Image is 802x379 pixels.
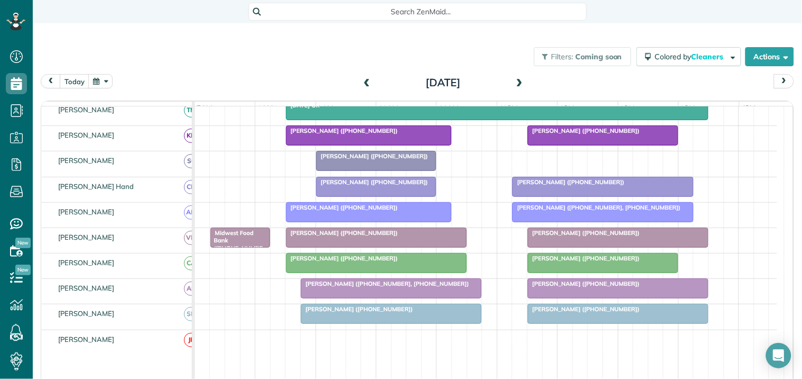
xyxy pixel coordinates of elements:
span: Coming soon [575,52,623,61]
span: [PERSON_NAME] [56,105,117,114]
span: JP [184,333,198,347]
button: today [60,74,89,88]
span: TM [184,103,198,118]
span: VM [184,231,198,245]
span: 3pm [679,104,697,112]
span: KD [184,129,198,143]
button: Colored byCleaners [637,47,741,66]
span: 9am [316,104,336,112]
span: [PERSON_NAME] ([PHONE_NUMBER]) [285,229,399,237]
span: [PERSON_NAME] [56,233,117,241]
span: [PERSON_NAME] ([PHONE_NUMBER], [PHONE_NUMBER]) [300,280,469,287]
span: [PERSON_NAME] ([PHONE_NUMBER]) [527,127,640,134]
span: SC [184,154,198,168]
span: CA [184,256,198,270]
span: [PERSON_NAME] ([PHONE_NUMBER]) [300,305,413,313]
span: 11am [437,104,460,112]
span: AH [184,282,198,296]
span: Colored by [655,52,727,61]
span: 4pm [740,104,758,112]
span: [PERSON_NAME] ([PHONE_NUMBER], [PHONE_NUMBER]) [512,204,681,211]
span: CH [184,180,198,194]
span: [DATE] Off [285,102,321,109]
span: Midwest Food Bank ([PHONE_NUMBER]) [210,229,263,259]
span: 2pm [619,104,637,112]
h2: [DATE] [377,77,509,88]
span: SM [184,307,198,321]
span: 7am [195,104,214,112]
span: [PERSON_NAME] [56,258,117,267]
span: [PERSON_NAME] [56,207,117,216]
span: 10am [376,104,400,112]
span: [PERSON_NAME] ([PHONE_NUMBER]) [527,229,640,237]
span: [PERSON_NAME] [56,309,117,318]
span: [PERSON_NAME] ([PHONE_NUMBER]) [285,204,399,211]
span: [PERSON_NAME] [56,335,117,344]
span: [PERSON_NAME] [56,131,117,139]
span: Filters: [551,52,574,61]
div: Open Intercom Messenger [766,343,791,368]
span: [PERSON_NAME] Hand [56,182,136,191]
span: New [15,238,31,248]
button: Actions [745,47,794,66]
span: [PERSON_NAME] ([PHONE_NUMBER]) [512,178,625,186]
span: [PERSON_NAME] [56,284,117,292]
span: New [15,265,31,275]
button: prev [41,74,61,88]
span: [PERSON_NAME] ([PHONE_NUMBER]) [316,178,429,186]
span: 1pm [558,104,576,112]
span: [PERSON_NAME] ([PHONE_NUMBER]) [527,255,640,262]
button: next [774,74,794,88]
span: [PERSON_NAME] [56,156,117,165]
span: [PERSON_NAME] ([PHONE_NUMBER]) [285,127,399,134]
span: 8am [255,104,275,112]
span: [PERSON_NAME] ([PHONE_NUMBER]) [285,255,399,262]
span: [PERSON_NAME] ([PHONE_NUMBER]) [527,280,640,287]
span: [PERSON_NAME] ([PHONE_NUMBER]) [527,305,640,313]
span: 12pm [497,104,520,112]
span: Cleaners [692,52,725,61]
span: AM [184,205,198,220]
span: [PERSON_NAME] ([PHONE_NUMBER]) [316,152,429,160]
